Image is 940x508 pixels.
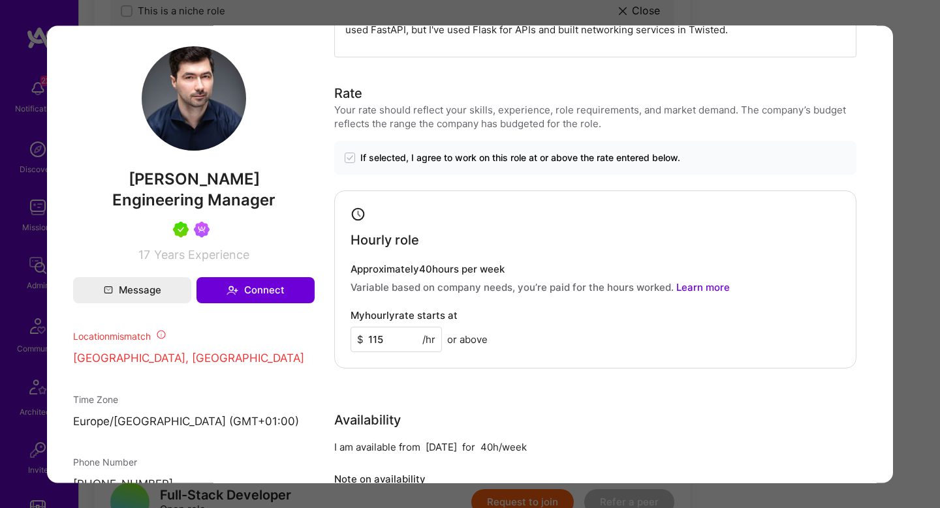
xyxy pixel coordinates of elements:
span: or above [447,333,488,346]
p: [PHONE_NUMBER] [73,477,315,493]
p: [GEOGRAPHIC_DATA], [GEOGRAPHIC_DATA] [73,351,315,366]
a: Learn more [676,281,730,293]
img: Been on Mission [194,222,210,237]
button: Connect [196,277,315,303]
img: A.Teamer in Residence [173,222,189,237]
div: Note on availability [334,470,426,489]
h4: Approximately 40 hours per week [351,263,840,275]
div: Location mismatch [73,329,315,343]
h4: My hourly rate starts at [351,310,458,321]
div: [DATE] [426,440,457,454]
button: Message [73,277,191,303]
div: h/week [493,440,527,454]
i: icon Connect [227,284,238,296]
span: If selected, I agree to work on this role at or above the rate entered below. [360,151,680,164]
div: Rate [334,83,362,103]
div: 40 [480,440,493,454]
span: [PERSON_NAME] [73,170,315,189]
a: User Avatar [142,141,246,153]
div: I am available from [334,440,420,454]
p: Europe/[GEOGRAPHIC_DATA] (GMT+01:00 ) [73,414,315,430]
span: Engineering Manager [112,190,275,209]
span: /hr [422,333,435,346]
div: Availability [334,410,401,430]
span: Years Experience [154,248,249,261]
h4: Hourly role [351,232,419,248]
div: for [462,440,475,454]
span: Time Zone [73,394,118,405]
div: Your rate should reflect your skills, experience, role requirements, and market demand. The compa... [334,103,856,130]
span: 17 [138,248,150,261]
img: User Avatar [142,46,246,151]
i: icon Mail [104,286,113,295]
div: modal [47,25,893,483]
p: Variable based on company needs, you’re paid for the hours worked. [351,280,840,294]
span: Phone Number [73,457,137,468]
span: $ [357,333,364,346]
input: XXX [351,327,442,352]
i: icon Clock [351,207,366,222]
